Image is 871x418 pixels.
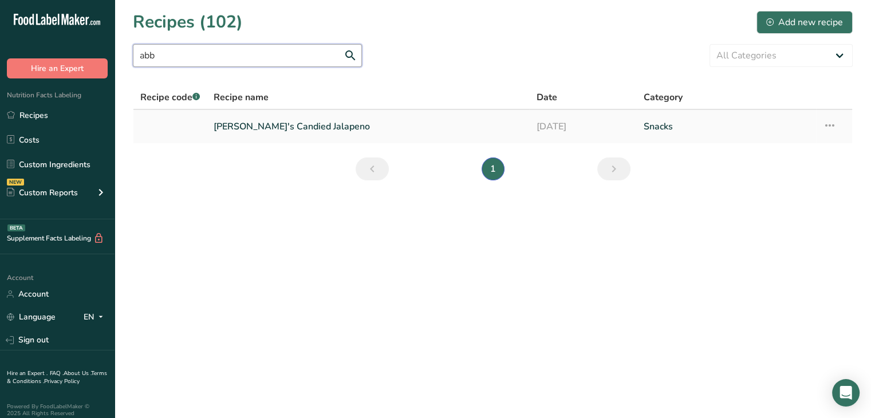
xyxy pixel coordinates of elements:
[214,90,269,104] span: Recipe name
[597,157,630,180] a: Next page
[7,58,108,78] button: Hire an Expert
[7,224,25,231] div: BETA
[133,9,243,35] h1: Recipes (102)
[64,369,91,377] a: About Us .
[7,369,48,377] a: Hire an Expert .
[140,91,200,104] span: Recipe code
[84,310,108,324] div: EN
[832,379,860,407] div: Open Intercom Messenger
[536,115,630,139] a: [DATE]
[50,369,64,377] a: FAQ .
[44,377,80,385] a: Privacy Policy
[644,90,683,104] span: Category
[644,115,809,139] a: Snacks
[766,15,843,29] div: Add new recipe
[214,115,522,139] a: [PERSON_NAME]'s Candied Jalapeno
[7,307,56,327] a: Language
[356,157,389,180] a: Previous page
[133,44,362,67] input: Search for recipe
[756,11,853,34] button: Add new recipe
[7,187,78,199] div: Custom Reports
[7,369,107,385] a: Terms & Conditions .
[7,403,108,417] div: Powered By FoodLabelMaker © 2025 All Rights Reserved
[536,90,557,104] span: Date
[7,179,24,186] div: NEW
